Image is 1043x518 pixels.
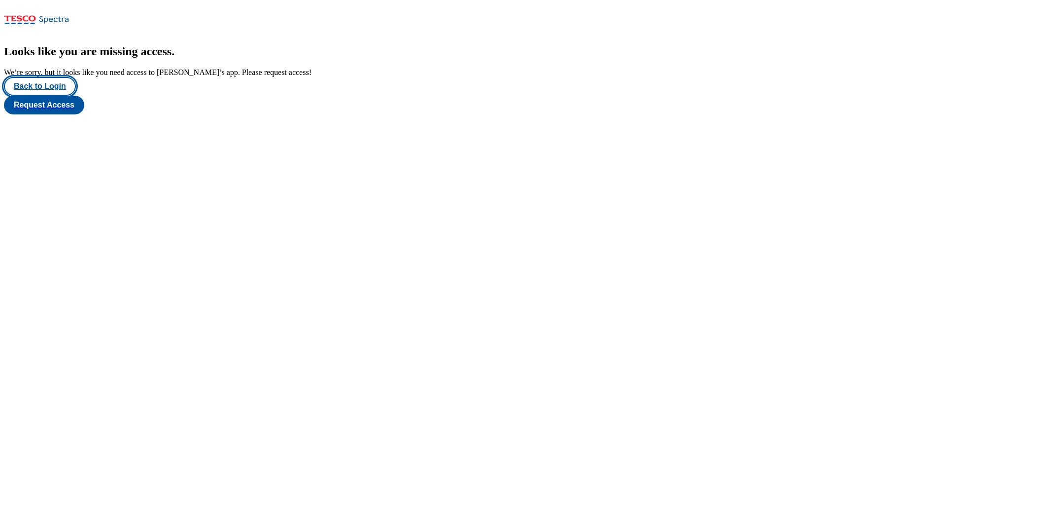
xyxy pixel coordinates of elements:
a: Request Access [4,96,1039,114]
span: . [172,45,174,58]
button: Request Access [4,96,84,114]
button: Back to Login [4,77,76,96]
a: Back to Login [4,77,1039,96]
h2: Looks like you are missing access [4,45,1039,58]
div: We’re sorry, but it looks like you need access to [PERSON_NAME]’s app. Please request access! [4,68,1039,77]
